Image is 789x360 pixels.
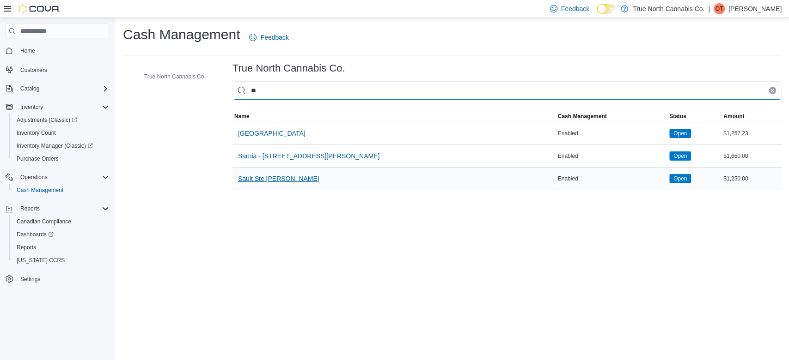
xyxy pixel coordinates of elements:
[17,83,109,94] span: Catalog
[20,174,48,181] span: Operations
[9,152,113,165] button: Purchase Orders
[9,215,113,228] button: Canadian Compliance
[238,174,319,183] span: Sault Ste [PERSON_NAME]
[17,116,77,124] span: Adjustments (Classic)
[558,113,607,120] span: Cash Management
[722,150,782,162] div: $1,650.00
[13,216,109,227] span: Canadian Compliance
[673,152,687,160] span: Open
[9,254,113,267] button: [US_STATE] CCRS
[17,129,56,137] span: Inventory Count
[13,216,75,227] a: Canadian Compliance
[17,172,51,183] button: Operations
[13,185,67,196] a: Cash Management
[673,174,687,183] span: Open
[9,228,113,241] a: Dashboards
[13,229,57,240] a: Dashboards
[2,63,113,76] button: Customers
[144,73,206,80] span: True North Cannabis Co.
[13,153,109,164] span: Purchase Orders
[18,4,60,13] img: Cova
[13,140,97,151] a: Inventory Manager (Classic)
[13,185,109,196] span: Cash Management
[17,218,71,225] span: Canadian Compliance
[669,113,686,120] span: Status
[20,47,35,54] span: Home
[13,114,109,126] span: Adjustments (Classic)
[17,257,65,264] span: [US_STATE] CCRS
[2,272,113,286] button: Settings
[260,33,288,42] span: Feedback
[131,71,209,82] button: True North Cannabis Co.
[2,171,113,184] button: Operations
[708,3,710,14] p: |
[669,174,691,183] span: Open
[234,147,384,165] button: Sarnia - [STREET_ADDRESS][PERSON_NAME]
[9,139,113,152] a: Inventory Manager (Classic)
[9,241,113,254] button: Reports
[17,274,44,285] a: Settings
[714,3,725,14] div: Oleksandr terekhov
[722,173,782,184] div: $1,250.00
[234,124,309,143] button: [GEOGRAPHIC_DATA]
[17,65,51,76] a: Customers
[234,169,323,188] button: Sault Ste [PERSON_NAME]
[17,45,109,56] span: Home
[722,128,782,139] div: $1,257.23
[2,82,113,95] button: Catalog
[723,113,744,120] span: Amount
[13,229,109,240] span: Dashboards
[716,3,723,14] span: Ot
[20,66,47,74] span: Customers
[9,184,113,197] button: Cash Management
[17,203,43,214] button: Reports
[17,172,109,183] span: Operations
[13,127,109,138] span: Inventory Count
[17,155,59,162] span: Purchase Orders
[2,101,113,114] button: Inventory
[232,63,345,74] h3: True North Cannabis Co.
[17,244,36,251] span: Reports
[245,28,292,47] a: Feedback
[13,242,40,253] a: Reports
[17,64,109,75] span: Customers
[20,276,40,283] span: Settings
[234,113,250,120] span: Name
[669,151,691,161] span: Open
[20,85,39,92] span: Catalog
[13,140,109,151] span: Inventory Manager (Classic)
[556,111,667,122] button: Cash Management
[669,129,691,138] span: Open
[9,126,113,139] button: Inventory Count
[232,111,556,122] button: Name
[597,4,616,14] input: Dark Mode
[13,127,60,138] a: Inventory Count
[728,3,782,14] p: [PERSON_NAME]
[673,129,687,138] span: Open
[17,45,39,56] a: Home
[6,40,109,310] nav: Complex example
[238,151,380,161] span: Sarnia - [STREET_ADDRESS][PERSON_NAME]
[556,128,667,139] div: Enabled
[561,4,589,13] span: Feedback
[556,173,667,184] div: Enabled
[769,87,776,94] button: Clear input
[13,153,62,164] a: Purchase Orders
[17,231,54,238] span: Dashboards
[667,111,722,122] button: Status
[17,102,109,113] span: Inventory
[238,129,306,138] span: [GEOGRAPHIC_DATA]
[17,273,109,285] span: Settings
[13,114,81,126] a: Adjustments (Classic)
[13,242,109,253] span: Reports
[2,44,113,57] button: Home
[17,203,109,214] span: Reports
[17,83,43,94] button: Catalog
[2,202,113,215] button: Reports
[123,25,240,44] h1: Cash Management
[20,103,43,111] span: Inventory
[722,111,782,122] button: Amount
[17,102,47,113] button: Inventory
[13,255,109,266] span: Washington CCRS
